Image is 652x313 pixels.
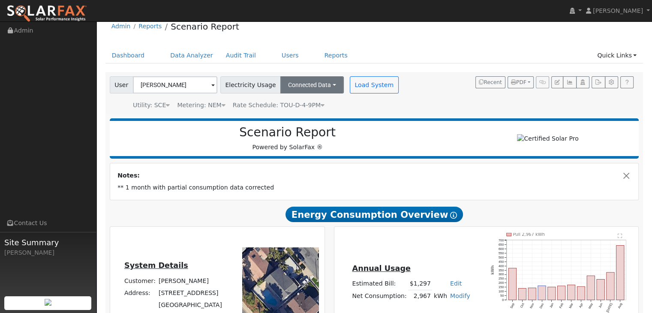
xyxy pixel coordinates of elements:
[450,292,470,299] a: Modify
[123,287,157,299] td: Address:
[563,76,576,88] button: Multi-Series Graph
[511,79,526,85] span: PDF
[587,276,595,300] rect: onclick=""
[275,48,305,63] a: Users
[616,246,624,300] rect: onclick=""
[598,303,603,309] text: Jun
[138,23,162,30] a: Reports
[475,76,505,88] button: Recent
[4,248,92,257] div: [PERSON_NAME]
[491,265,495,275] text: kWh
[499,277,504,281] text: 250
[157,287,223,299] td: [STREET_ADDRESS]
[620,76,634,88] a: Help Link
[568,302,574,309] text: Mar
[450,212,457,219] i: Show Help
[432,290,448,302] td: kWh
[591,48,643,63] a: Quick Links
[450,280,462,287] a: Edit
[133,101,170,110] div: Utility: SCE
[499,243,504,247] text: 650
[588,302,594,310] text: May
[577,287,585,300] rect: onclick=""
[499,256,504,259] text: 500
[502,298,504,302] text: 0
[622,171,631,180] button: Close
[318,48,354,63] a: Reports
[116,182,633,194] td: ** 1 month with partial consumption data corrected
[114,125,461,152] div: Powered by SolarFax ®
[499,286,504,289] text: 150
[513,232,545,237] text: Pull 2,967 kWh
[499,268,504,272] text: 350
[157,275,223,287] td: [PERSON_NAME]
[351,278,408,290] td: Estimated Bill:
[548,287,556,300] rect: onclick=""
[219,48,262,63] a: Audit Trail
[133,76,217,93] input: Select a User
[528,288,536,300] rect: onclick=""
[499,251,504,255] text: 550
[280,76,344,93] button: Connected Data
[593,7,643,14] span: [PERSON_NAME]
[351,290,408,302] td: Net Consumption:
[529,302,535,309] text: Nov
[617,303,623,310] text: Aug
[124,261,188,270] u: System Details
[499,289,504,293] text: 100
[118,125,457,140] h2: Scenario Report
[578,302,584,309] text: Apr
[220,76,281,93] span: Electricity Usage
[499,239,504,243] text: 700
[597,280,604,300] rect: onclick=""
[164,48,219,63] a: Data Analyzer
[171,21,239,32] a: Scenario Report
[508,268,516,300] rect: onclick=""
[551,76,563,88] button: Edit User
[105,48,151,63] a: Dashboard
[592,76,605,88] button: Export Interval Data
[350,76,399,93] button: Load System
[123,275,157,287] td: Customer:
[352,264,410,273] u: Annual Usage
[549,303,554,309] text: Jan
[517,134,578,143] img: Certified Solar Pro
[520,303,525,309] text: Oct
[499,273,504,277] text: 300
[508,76,534,88] button: PDF
[607,273,614,300] rect: onclick=""
[576,76,589,88] button: Login As
[6,5,87,23] img: SolarFax
[285,207,463,222] span: Energy Consumption Overview
[618,233,622,238] text: 
[408,290,432,302] td: 2,967
[568,285,575,300] rect: onclick=""
[559,303,564,309] text: Feb
[408,278,432,290] td: $1,297
[518,289,526,300] rect: onclick=""
[538,286,546,300] rect: onclick=""
[558,286,565,300] rect: onclick=""
[177,101,225,110] div: Metering: NEM
[509,303,515,310] text: Sep
[45,299,51,306] img: retrieve
[499,281,504,285] text: 200
[110,76,133,93] span: User
[4,237,92,248] span: Site Summary
[233,102,324,108] span: Alias: None
[500,294,504,298] text: 50
[499,247,504,251] text: 600
[499,264,504,268] text: 400
[499,260,504,264] text: 450
[111,23,131,30] a: Admin
[117,172,140,179] strong: Notes:
[157,299,223,311] td: [GEOGRAPHIC_DATA]
[539,302,545,309] text: Dec
[605,76,618,88] button: Settings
